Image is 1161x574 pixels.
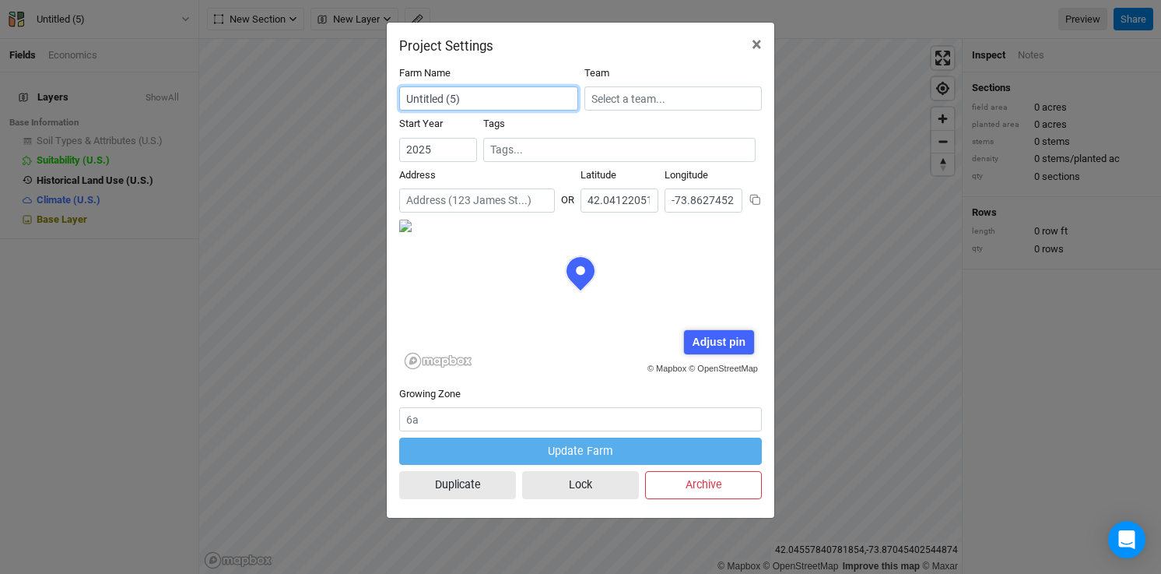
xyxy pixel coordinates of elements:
div: Open Intercom Messenger [1108,521,1145,558]
a: © OpenStreetMap [689,364,758,373]
button: Duplicate [399,471,516,498]
h2: Project Settings [399,38,493,54]
label: Growing Zone [399,387,461,401]
button: Lock [522,471,639,498]
a: © Mapbox [647,364,686,373]
label: Latitude [580,168,616,182]
input: Tags... [490,142,749,158]
input: 6a [399,407,762,431]
label: Address [399,168,436,182]
input: Select a team... [584,86,762,111]
input: Start Year [399,138,477,162]
button: Update Farm [399,438,762,465]
input: Longitude [665,188,742,213]
label: Farm Name [399,66,451,80]
label: Start Year [399,117,443,131]
a: Mapbox logo [404,352,472,370]
label: Longitude [665,168,708,182]
input: Latitude [580,188,658,213]
label: Team [584,66,609,80]
span: × [752,33,762,55]
button: Archive [645,471,762,498]
button: Close [739,23,774,66]
input: Project/Farm Name [399,86,578,111]
div: OR [561,181,574,207]
div: Adjust pin [684,330,753,354]
label: Tags [483,117,505,131]
button: Copy [749,193,762,206]
input: Address (123 James St...) [399,188,555,213]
